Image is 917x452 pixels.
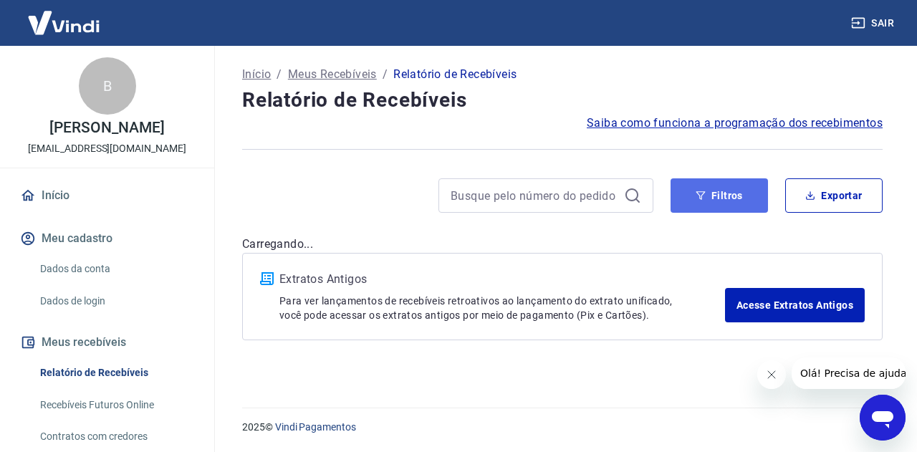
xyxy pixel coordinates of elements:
[242,236,883,253] p: Carregando...
[451,185,618,206] input: Busque pelo número do pedido
[34,254,197,284] a: Dados da conta
[757,360,786,389] iframe: Fechar mensagem
[279,271,725,288] p: Extratos Antigos
[34,390,197,420] a: Recebíveis Futuros Online
[393,66,517,83] p: Relatório de Recebíveis
[848,10,900,37] button: Sair
[725,288,865,322] a: Acesse Extratos Antigos
[242,420,883,435] p: 2025 ©
[260,272,274,285] img: ícone
[17,1,110,44] img: Vindi
[79,57,136,115] div: B
[792,357,906,389] iframe: Mensagem da empresa
[17,180,197,211] a: Início
[34,358,197,388] a: Relatório de Recebíveis
[9,10,120,21] span: Olá! Precisa de ajuda?
[587,115,883,132] a: Saiba como funciona a programação dos recebimentos
[279,294,725,322] p: Para ver lançamentos de recebíveis retroativos ao lançamento do extrato unificado, você pode aces...
[17,327,197,358] button: Meus recebíveis
[383,66,388,83] p: /
[49,120,164,135] p: [PERSON_NAME]
[34,422,197,451] a: Contratos com credores
[860,395,906,441] iframe: Botão para abrir a janela de mensagens
[34,287,197,316] a: Dados de login
[17,223,197,254] button: Meu cadastro
[242,86,883,115] h4: Relatório de Recebíveis
[277,66,282,83] p: /
[28,141,186,156] p: [EMAIL_ADDRESS][DOMAIN_NAME]
[288,66,377,83] a: Meus Recebíveis
[671,178,768,213] button: Filtros
[242,66,271,83] a: Início
[785,178,883,213] button: Exportar
[275,421,356,433] a: Vindi Pagamentos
